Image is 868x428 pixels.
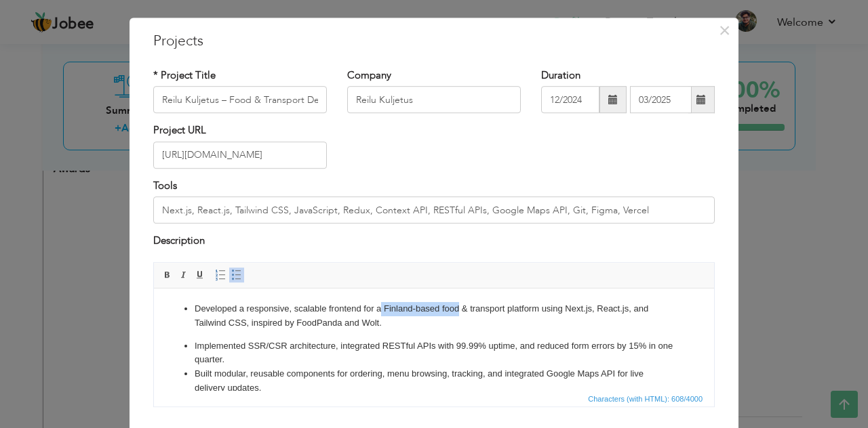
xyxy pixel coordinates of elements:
[541,68,580,83] label: Duration
[41,79,519,107] li: Built modular, reusable components for ordering, menu browsing, tracking, and integrated Google M...
[213,267,228,282] a: Insert/Remove Numbered List
[630,87,692,114] input: Present
[153,68,216,83] label: * Project Title
[160,267,175,282] a: Bold
[585,393,705,405] span: Characters (with HTML): 608/4000
[153,124,206,138] label: Project URL
[585,393,707,405] div: Statistics
[176,267,191,282] a: Italic
[719,18,730,43] span: ×
[154,288,714,390] iframe: Rich Text Editor, projectEditor
[153,234,205,248] label: Description
[347,68,391,83] label: Company
[229,267,244,282] a: Insert/Remove Bulleted List
[153,179,177,193] label: Tools
[541,87,599,114] input: From
[713,20,735,41] button: Close
[193,267,208,282] a: Underline
[153,31,715,51] h3: Projects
